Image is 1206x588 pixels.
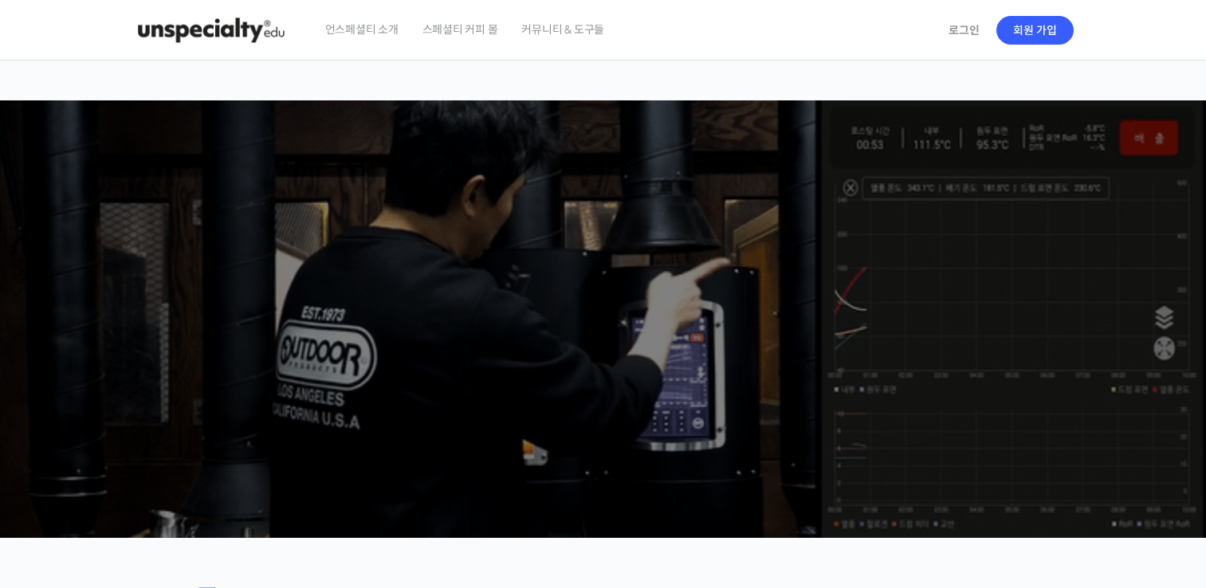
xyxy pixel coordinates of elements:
a: 로그인 [939,12,989,49]
a: 회원 가입 [996,16,1074,45]
p: [PERSON_NAME]을 다하는 당신을 위해, 최고와 함께 만든 커피 클래스 [16,244,1191,324]
p: 시간과 장소에 구애받지 않고, 검증된 커리큘럼으로 [16,331,1191,354]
